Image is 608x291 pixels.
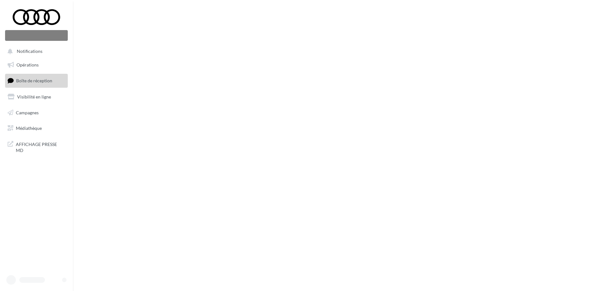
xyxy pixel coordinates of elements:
span: Notifications [17,49,42,54]
a: Médiathèque [4,122,69,135]
span: Campagnes [16,110,39,115]
span: Médiathèque [16,125,42,131]
a: Boîte de réception [4,74,69,87]
a: AFFICHAGE PRESSE MD [4,137,69,156]
span: Opérations [16,62,39,67]
span: AFFICHAGE PRESSE MD [16,140,65,154]
span: Visibilité en ligne [17,94,51,99]
span: Boîte de réception [16,78,52,83]
a: Visibilité en ligne [4,90,69,104]
div: Nouvelle campagne [5,30,68,41]
a: Campagnes [4,106,69,119]
a: Opérations [4,58,69,72]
